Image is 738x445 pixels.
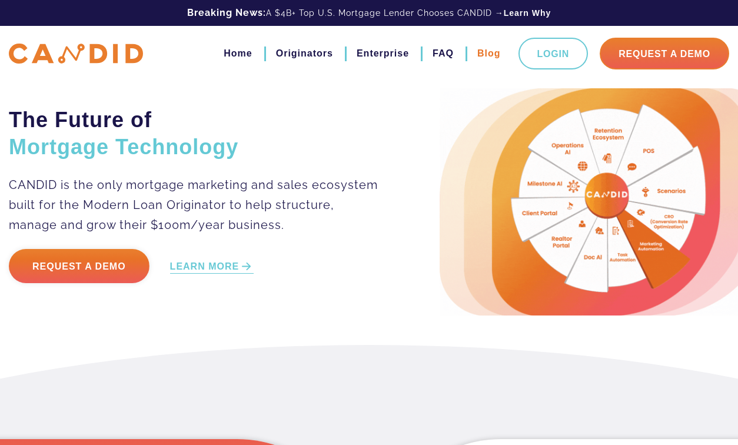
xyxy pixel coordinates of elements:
a: Login [518,38,589,69]
p: CANDID is the only mortgage marketing and sales ecosystem built for the Modern Loan Originator to... [9,175,381,235]
b: Breaking News: [187,7,266,18]
span: Mortgage Technology [9,135,238,159]
a: Learn Why [504,7,551,19]
a: LEARN MORE [170,260,254,274]
img: CANDID APP [9,44,143,64]
a: Request a Demo [9,249,149,283]
a: FAQ [433,44,454,64]
a: Home [224,44,252,64]
h2: The Future of [9,107,381,161]
a: Enterprise [357,44,409,64]
a: Request A Demo [600,38,729,69]
a: Blog [477,44,501,64]
a: Originators [276,44,333,64]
